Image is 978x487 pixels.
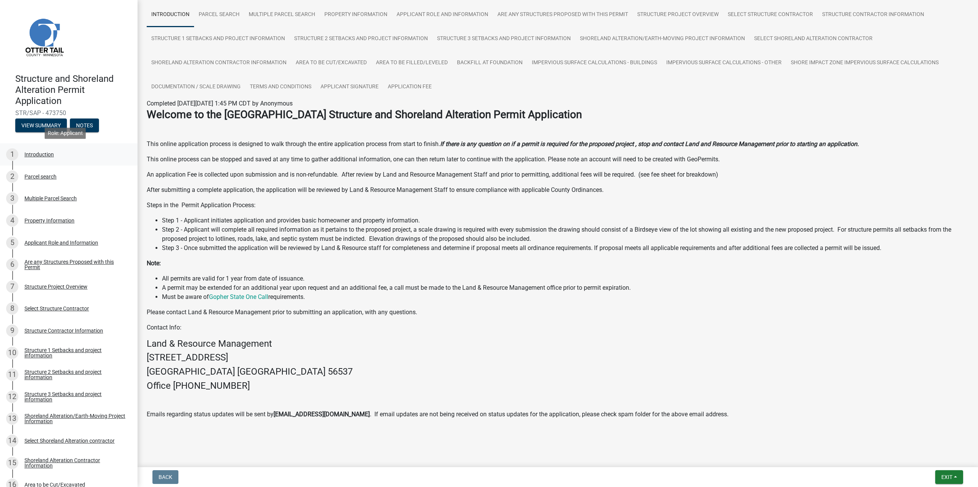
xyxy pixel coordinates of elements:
[147,366,969,377] h4: [GEOGRAPHIC_DATA] [GEOGRAPHIC_DATA] 56537
[24,240,98,245] div: Applicant Role and Information
[6,412,18,425] div: 13
[162,216,969,225] li: Step 1 - Applicant initiates application and provides basic homeowner and property information.
[6,281,18,293] div: 7
[15,123,67,129] wm-modal-confirm: Summary
[147,51,291,75] a: Shoreland Alteration Contractor Information
[24,152,54,157] div: Introduction
[290,27,432,51] a: Structure 2 Setbacks and project information
[662,51,786,75] a: Impervious Surface Calculations - Other
[24,413,125,424] div: Shoreland Alteration/Earth-Moving Project Information
[527,51,662,75] a: Impervious Surface Calculations - Buildings
[159,474,172,480] span: Back
[24,458,125,468] div: Shoreland Alteration Contractor Information
[147,185,969,195] p: After submitting a complete application, the application will be reviewed by Land & Resource Mana...
[162,283,969,292] li: A permit may be extended for an additional year upon request and an additional fee, a call must b...
[935,470,963,484] button: Exit
[162,225,969,243] li: Step 2 - Applicant will complete all required information as it pertains to the proposed project,...
[818,3,929,27] a: Structure Contractor Information
[6,347,18,359] div: 10
[162,243,969,253] li: Step 3 - Once submitted the application will be reviewed by Land & Resource staff for completenes...
[147,308,969,317] p: Please contact Land & Resource Management prior to submitting an application, with any questions.
[152,470,178,484] button: Back
[147,201,969,210] p: Steps in the Permit Application Process:
[432,27,575,51] a: Structure 3 Setbacks and project information
[440,140,859,148] strong: If there is any question on if a permit is required for the proposed project , stop and contact L...
[15,119,67,132] button: View Summary
[24,306,89,311] div: Select Structure Contractor
[750,27,877,51] a: Select Shoreland Alteration contractor
[147,155,969,164] p: This online process can be stopped and saved at any time to gather additional information, one ca...
[45,128,86,139] div: Role: Applicant
[6,192,18,205] div: 3
[371,51,452,75] a: Area to be Filled/Leveled
[147,3,194,27] a: Introduction
[723,3,818,27] a: Select Structure Contractor
[6,237,18,249] div: 5
[316,75,383,99] a: Applicant Signature
[24,284,87,289] div: Structure Project Overview
[24,391,125,402] div: Structure 3 Setbacks and project information
[194,3,244,27] a: Parcel search
[24,218,74,223] div: Property Information
[24,196,77,201] div: Multiple Parcel Search
[6,214,18,227] div: 4
[147,27,290,51] a: Structure 1 Setbacks and project information
[6,302,18,315] div: 8
[941,474,952,480] span: Exit
[24,174,57,179] div: Parcel search
[147,380,969,391] h4: Office [PHONE_NUMBER]
[147,410,969,419] p: Emails regarding status updates will be sent by . If email updates are not being received on stat...
[147,338,969,349] h4: Land & Resource Management
[15,8,73,65] img: Otter Tail County, Minnesota
[245,75,316,99] a: Terms and Conditions
[6,435,18,447] div: 14
[6,368,18,381] div: 11
[70,123,99,129] wm-modal-confirm: Notes
[162,292,969,302] li: Must be aware of requirements.
[24,259,125,270] div: Are any Structures Proposed with this Permit
[147,170,969,179] p: An application Fee is collected upon submission and is non-refundable. After review by Land and R...
[70,119,99,132] button: Notes
[6,148,18,161] div: 1
[147,108,582,121] strong: Welcome to the [GEOGRAPHIC_DATA] Structure and Shoreland Alteration Permit Application
[24,369,125,380] div: Structure 2 Setbacks and project information
[320,3,392,27] a: Property Information
[383,75,436,99] a: Application Fee
[6,258,18,271] div: 6
[633,3,723,27] a: Structure Project Overview
[147,75,245,99] a: Documentation / Scale Drawing
[575,27,750,51] a: Shoreland Alteration/Earth-Moving Project Information
[274,411,370,418] strong: [EMAIL_ADDRESS][DOMAIN_NAME]
[6,325,18,337] div: 9
[147,323,969,332] p: Contact Info:
[786,51,943,75] a: Shore Impact Zone Impervious Surface Calculations
[162,274,969,283] li: All permits are valid for 1 year from date of issuance.
[392,3,493,27] a: Applicant Role and Information
[291,51,371,75] a: Area to be Cut/Excavated
[24,347,125,358] div: Structure 1 Setbacks and project information
[452,51,527,75] a: Backfill at foundation
[24,328,103,333] div: Structure Contractor Information
[493,3,633,27] a: Are any Structures Proposed with this Permit
[24,438,115,443] div: Select Shoreland Alteration contractor
[15,109,122,117] span: STR/SAP - 473750
[147,352,969,363] h4: [STREET_ADDRESS]
[147,260,161,267] strong: Note:
[209,293,268,300] a: Gopher State One Call
[147,100,293,107] span: Completed [DATE][DATE] 1:45 PM CDT by Anonymous
[6,391,18,403] div: 12
[6,170,18,183] div: 2
[244,3,320,27] a: Multiple Parcel Search
[147,140,969,149] p: This online application process is designed to walk through the entire application process from s...
[15,73,131,106] h4: Structure and Shoreland Alteration Permit Application
[6,457,18,469] div: 15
